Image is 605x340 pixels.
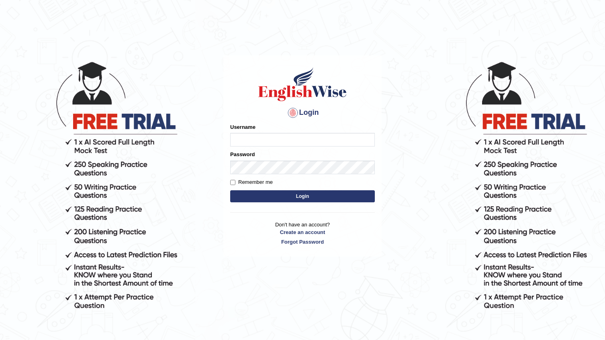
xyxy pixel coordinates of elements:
button: Login [230,190,375,202]
label: Username [230,123,255,131]
img: Logo of English Wise sign in for intelligent practice with AI [257,66,348,102]
label: Password [230,151,255,158]
a: Forgot Password [230,238,375,246]
a: Create an account [230,228,375,236]
h4: Login [230,106,375,119]
p: Don't have an account? [230,221,375,246]
input: Remember me [230,180,235,185]
label: Remember me [230,178,273,186]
